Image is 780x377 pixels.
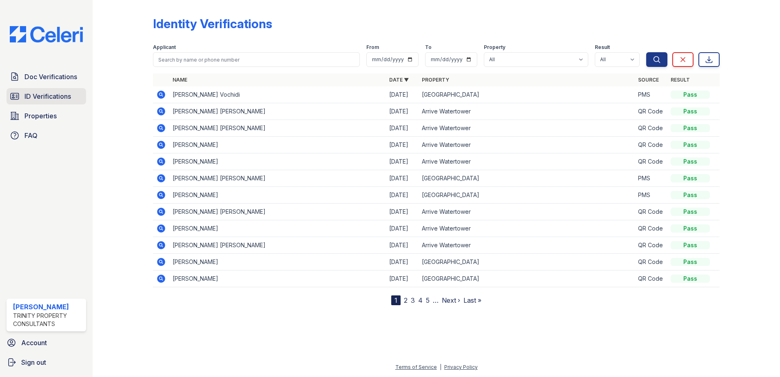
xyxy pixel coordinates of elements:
td: [PERSON_NAME] [PERSON_NAME] [169,237,386,254]
div: Pass [671,241,710,249]
a: 3 [411,296,415,304]
div: Identity Verifications [153,16,272,31]
td: [DATE] [386,237,419,254]
div: Pass [671,224,710,233]
td: Arrive Watertower [419,153,635,170]
div: Pass [671,157,710,166]
td: [PERSON_NAME] [PERSON_NAME] [169,103,386,120]
td: PMS [635,170,667,187]
td: [PERSON_NAME] [PERSON_NAME] [169,204,386,220]
td: [PERSON_NAME] Vochidi [169,86,386,103]
td: [GEOGRAPHIC_DATA] [419,86,635,103]
div: Trinity Property Consultants [13,312,83,328]
div: Pass [671,174,710,182]
td: [GEOGRAPHIC_DATA] [419,170,635,187]
td: [DATE] [386,86,419,103]
a: Terms of Service [395,364,437,370]
a: Name [173,77,187,83]
a: Account [3,335,89,351]
td: [PERSON_NAME] [169,137,386,153]
td: QR Code [635,204,667,220]
td: Arrive Watertower [419,220,635,237]
span: Properties [24,111,57,121]
span: Doc Verifications [24,72,77,82]
td: QR Code [635,237,667,254]
a: Date ▼ [389,77,409,83]
td: QR Code [635,103,667,120]
label: Applicant [153,44,176,51]
td: [DATE] [386,103,419,120]
td: [DATE] [386,137,419,153]
td: [GEOGRAPHIC_DATA] [419,254,635,271]
a: Doc Verifications [7,69,86,85]
td: [PERSON_NAME] [169,271,386,287]
label: To [425,44,432,51]
a: Property [422,77,449,83]
a: Next › [442,296,460,304]
a: 4 [418,296,423,304]
td: QR Code [635,137,667,153]
img: CE_Logo_Blue-a8612792a0a2168367f1c8372b55b34899dd931a85d93a1a3d3e32e68fde9ad4.png [3,26,89,42]
div: [PERSON_NAME] [13,302,83,312]
a: Privacy Policy [444,364,478,370]
td: [DATE] [386,153,419,170]
td: [DATE] [386,220,419,237]
td: QR Code [635,220,667,237]
td: [PERSON_NAME] [169,220,386,237]
td: [DATE] [386,254,419,271]
td: [PERSON_NAME] [169,254,386,271]
td: Arrive Watertower [419,204,635,220]
a: Result [671,77,690,83]
a: FAQ [7,127,86,144]
div: Pass [671,107,710,115]
a: Source [638,77,659,83]
td: [DATE] [386,170,419,187]
div: Pass [671,275,710,283]
label: From [366,44,379,51]
td: Arrive Watertower [419,137,635,153]
td: [GEOGRAPHIC_DATA] [419,187,635,204]
span: FAQ [24,131,38,140]
div: | [440,364,441,370]
input: Search by name or phone number [153,52,360,67]
div: Pass [671,258,710,266]
div: Pass [671,91,710,99]
div: Pass [671,124,710,132]
td: [DATE] [386,187,419,204]
td: PMS [635,187,667,204]
td: QR Code [635,153,667,170]
span: Account [21,338,47,348]
td: [PERSON_NAME] [169,153,386,170]
span: ID Verifications [24,91,71,101]
label: Property [484,44,505,51]
td: Arrive Watertower [419,120,635,137]
a: ID Verifications [7,88,86,104]
td: [PERSON_NAME] [169,187,386,204]
div: 1 [391,295,401,305]
a: Sign out [3,354,89,370]
td: [DATE] [386,271,419,287]
td: Arrive Watertower [419,103,635,120]
td: QR Code [635,271,667,287]
td: Arrive Watertower [419,237,635,254]
span: Sign out [21,357,46,367]
td: [PERSON_NAME] [PERSON_NAME] [169,170,386,187]
a: Last » [463,296,481,304]
td: PMS [635,86,667,103]
a: 2 [404,296,408,304]
div: Pass [671,208,710,216]
div: Pass [671,141,710,149]
label: Result [595,44,610,51]
td: [GEOGRAPHIC_DATA] [419,271,635,287]
td: [DATE] [386,204,419,220]
a: 5 [426,296,430,304]
td: [PERSON_NAME] [PERSON_NAME] [169,120,386,137]
span: … [433,295,439,305]
td: QR Code [635,254,667,271]
div: Pass [671,191,710,199]
td: QR Code [635,120,667,137]
td: [DATE] [386,120,419,137]
a: Properties [7,108,86,124]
